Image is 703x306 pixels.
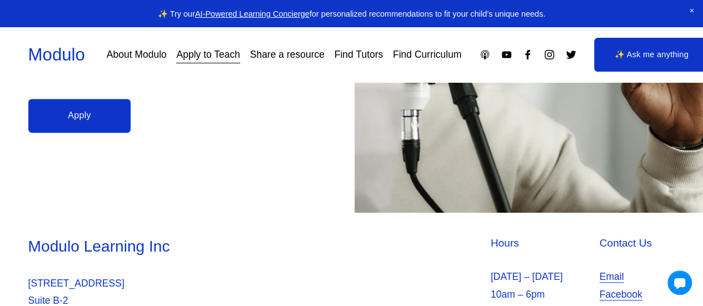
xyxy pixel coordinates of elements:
a: Facebook [522,49,534,61]
a: Twitter [565,49,577,61]
h4: Hours [491,236,594,250]
a: Share a resource [250,45,325,64]
a: About Modulo [107,45,167,64]
a: Email [600,268,624,286]
p: [DATE] – [DATE] 10am – 6pm [491,268,594,303]
a: Find Curriculum [393,45,462,64]
h4: Contact Us [600,236,675,250]
a: Modulo [28,45,85,64]
a: AI-Powered Learning Concierge [195,9,310,18]
a: Apple Podcasts [479,49,491,61]
a: Instagram [544,49,555,61]
a: Facebook [600,286,642,304]
a: Find Tutors [335,45,383,64]
h3: Modulo Learning Inc [28,236,348,257]
a: Apply to Teach [176,45,240,64]
a: YouTube [501,49,512,61]
a: Apply [28,99,131,133]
